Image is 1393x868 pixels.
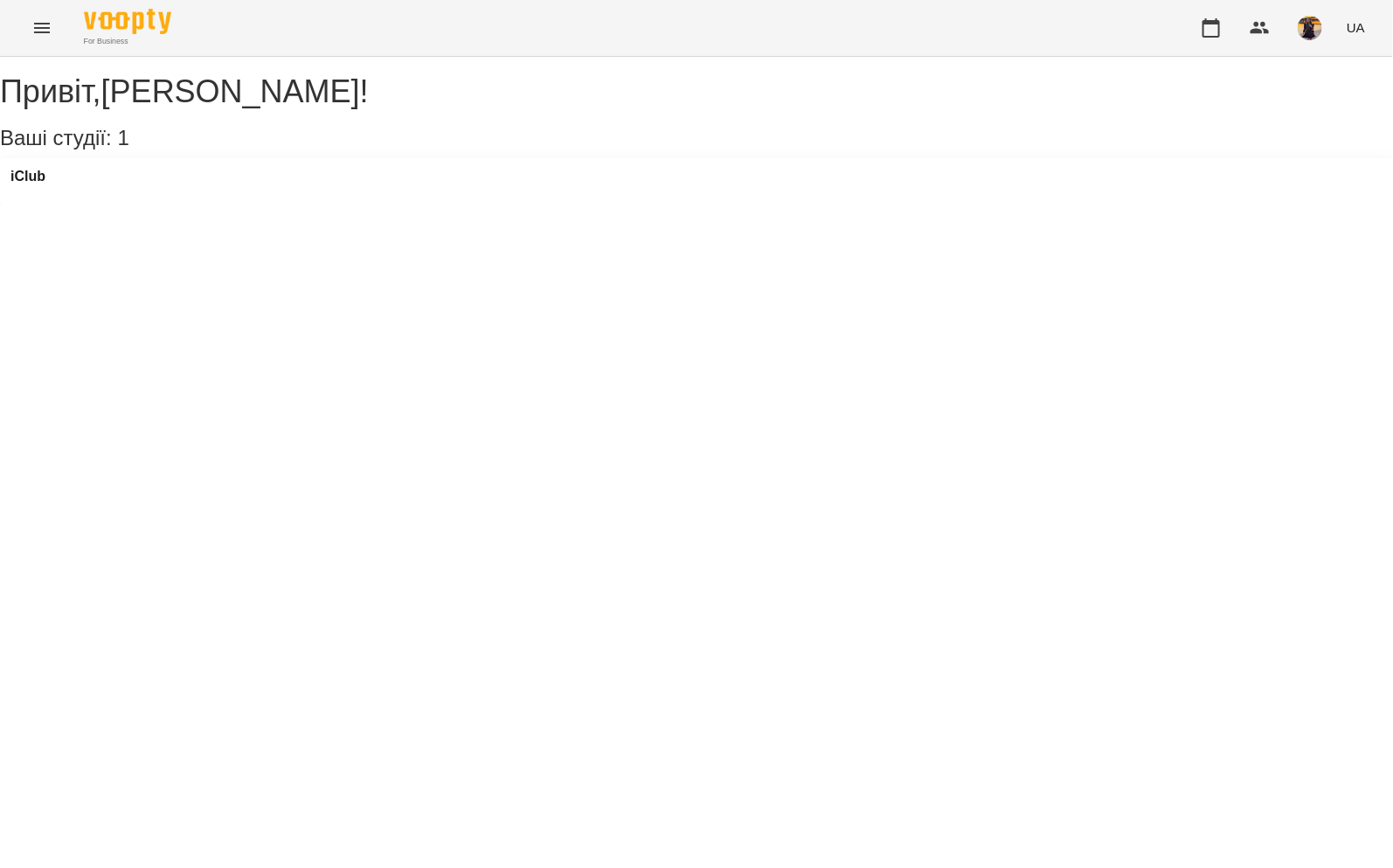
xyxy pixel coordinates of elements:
span: 1 [117,126,128,149]
a: iClub [10,169,45,184]
button: Menu [21,7,63,49]
span: For Business [84,36,171,47]
img: d9e4fe055f4d09e87b22b86a2758fb91.jpg [1298,16,1322,40]
img: Voopty Logo [84,9,171,34]
span: UA [1347,18,1365,37]
button: UA [1340,11,1372,44]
